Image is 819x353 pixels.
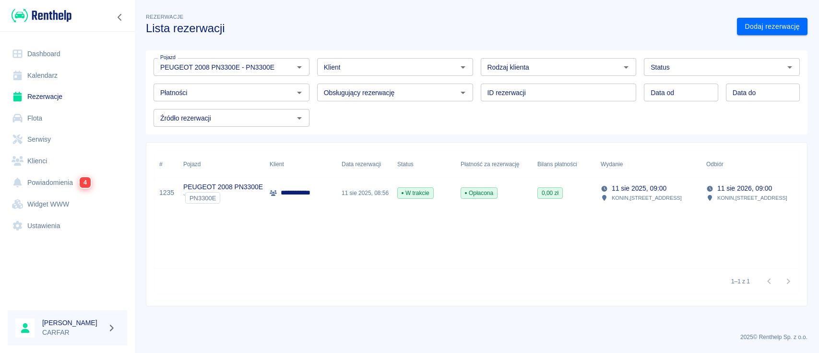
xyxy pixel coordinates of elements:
[701,151,807,178] div: Odbiór
[293,86,306,99] button: Otwórz
[601,151,623,178] div: Wydanie
[456,151,533,178] div: Płatność za rezerwację
[8,150,127,172] a: Klienci
[183,151,201,178] div: Pojazd
[8,129,127,150] a: Serwisy
[178,151,265,178] div: Pojazd
[612,183,666,194] p: 11 sie 2025, 09:00
[456,86,470,99] button: Otwórz
[706,151,724,178] div: Odbiór
[397,151,414,178] div: Status
[8,86,127,108] a: Rezerwacje
[717,183,772,194] p: 11 sie 2026, 09:00
[731,277,750,286] p: 1–1 z 1
[146,14,183,20] span: Rezerwacje
[42,328,104,338] p: CARFAR
[80,177,91,188] span: 4
[533,151,596,178] div: Bilans płatności
[337,178,392,208] div: 11 sie 2025, 08:56
[8,43,127,65] a: Dashboard
[159,188,174,198] a: 1235
[337,151,392,178] div: Data rezerwacji
[392,151,456,178] div: Status
[8,8,71,24] a: Renthelp logo
[42,318,104,328] h6: [PERSON_NAME]
[644,84,718,101] input: DD.MM.YYYY
[612,194,682,202] p: KONIN , [STREET_ADDRESS]
[293,111,306,125] button: Otwórz
[456,61,470,74] button: Otwórz
[8,215,127,237] a: Ustawienia
[737,18,807,36] a: Dodaj rezerwację
[8,108,127,129] a: Flota
[717,194,787,202] p: KONIN , [STREET_ADDRESS]
[461,151,520,178] div: Płatność za rezerwację
[159,151,163,178] div: #
[398,189,433,197] span: W trakcie
[293,61,306,74] button: Otwórz
[8,194,127,215] a: Widget WWW
[538,189,562,197] span: 0,00 zł
[154,151,178,178] div: #
[160,54,176,61] label: Pojazd
[619,61,633,74] button: Otwórz
[726,84,800,101] input: DD.MM.YYYY
[596,151,701,178] div: Wydanie
[183,192,263,204] div: `
[461,189,497,197] span: Opłacona
[342,151,381,178] div: Data rezerwacji
[183,182,263,192] p: PEUGEOT 2008 PN3300E
[146,22,729,35] h3: Lista rezerwacji
[113,11,127,24] button: Zwiń nawigację
[186,195,220,202] span: PN3300E
[8,65,127,86] a: Kalendarz
[265,151,337,178] div: Klient
[270,151,284,178] div: Klient
[537,151,577,178] div: Bilans płatności
[783,61,796,74] button: Otwórz
[12,8,71,24] img: Renthelp logo
[8,171,127,194] a: Powiadomienia4
[146,333,807,341] p: 2025 © Renthelp Sp. z o.o.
